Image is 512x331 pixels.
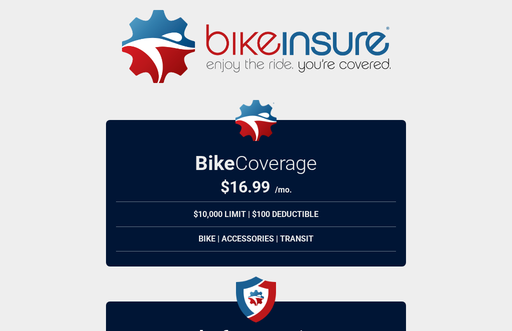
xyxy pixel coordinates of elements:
div: $16.99 [220,177,292,196]
span: /mo. [275,185,292,194]
h2: Bike [195,151,317,175]
span: Coverage [235,151,317,175]
div: $10,000 Limit | $100 Deductible [116,201,396,227]
div: Bike | Accessories | Transit [116,226,396,251]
